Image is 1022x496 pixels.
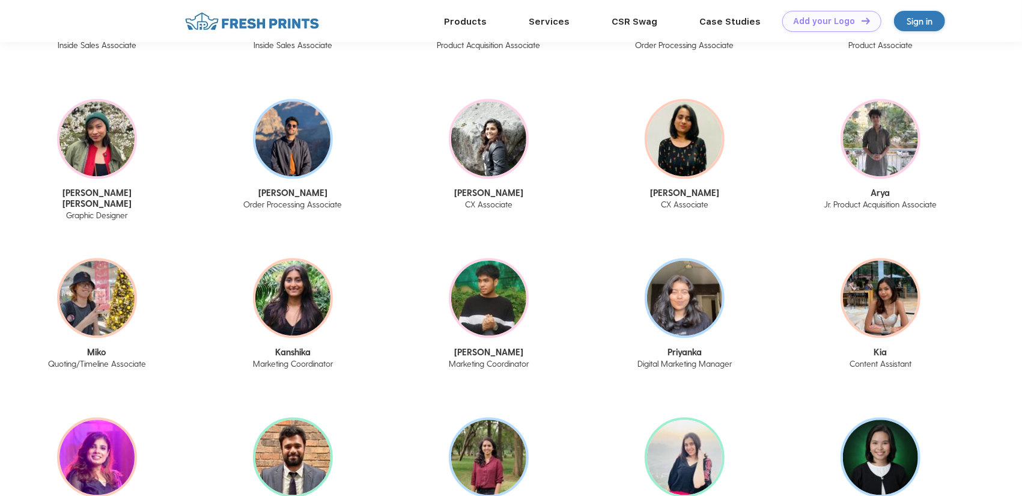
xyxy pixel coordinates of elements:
p: [PERSON_NAME] [427,187,552,198]
p: Inside Sales Associate [35,40,160,50]
a: Products [445,16,487,27]
p: Digital Marketing Manager [622,358,747,369]
p: Product Associate [818,40,943,50]
p: Quoting/Timeline Associate [35,358,160,369]
p: Product Acquisition Associate [427,40,552,50]
p: Marketing Coordinator [427,358,552,369]
p: Miko [35,346,160,357]
p: [PERSON_NAME] [PERSON_NAME] [35,187,160,209]
p: Content Assistant [818,358,943,369]
p: Priyanka [622,346,747,357]
div: Add your Logo [794,16,856,26]
p: [PERSON_NAME] [622,187,747,198]
p: Kia [818,346,943,357]
p: [PERSON_NAME] [231,187,356,198]
a: Sign in [894,11,945,31]
p: Kanshika [231,346,356,357]
p: Marketing Coordinator [231,358,356,369]
img: fo%20logo%202.webp [181,11,323,32]
div: Sign in [907,14,932,28]
p: CX Associate [622,199,747,209]
p: CX Associate [427,199,552,209]
p: Graphic Designer [35,210,160,220]
p: Jr. Product Acquisition Associate [818,199,943,209]
p: Inside Sales Associate [231,40,356,50]
img: DT [862,17,870,24]
p: Order Processing Associate [622,40,747,50]
p: Order Processing Associate [231,199,356,209]
p: Arya [818,187,943,198]
p: [PERSON_NAME] [427,346,552,357]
